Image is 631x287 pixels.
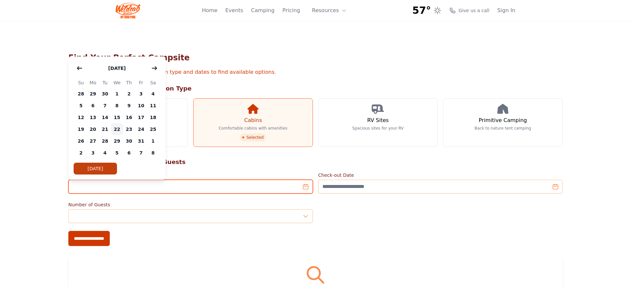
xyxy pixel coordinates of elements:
span: Mo [87,79,99,87]
span: 28 [99,135,111,147]
h3: RV Sites [367,116,388,124]
span: We [111,79,123,87]
label: Number of Guests [68,201,313,208]
span: 26 [75,135,87,147]
a: Primitive Camping Back to nature tent camping [443,98,563,147]
span: 28 [75,88,87,100]
span: 30 [123,135,135,147]
a: Camping [251,7,274,14]
button: [DATE] [102,62,132,75]
span: 25 [147,123,159,135]
p: Spacious sites for your RV [352,126,404,131]
span: 3 [135,88,147,100]
a: Sign In [497,7,515,14]
span: Sa [147,79,159,87]
span: 14 [99,112,111,123]
span: 7 [135,147,147,159]
span: 3 [87,147,99,159]
span: 11 [147,100,159,112]
span: 24 [135,123,147,135]
span: 6 [87,100,99,112]
a: Events [225,7,243,14]
span: 18 [147,112,159,123]
span: Th [123,79,135,87]
span: 5 [111,147,123,159]
span: 30 [99,88,111,100]
h3: Primitive Camping [479,116,527,124]
a: Cabins Comfortable cabins with amenities Selected [193,98,313,147]
span: 12 [75,112,87,123]
span: 4 [147,88,159,100]
span: 2 [75,147,87,159]
span: 5 [75,100,87,112]
span: 10 [135,100,147,112]
span: 57° [412,5,431,16]
span: 13 [87,112,99,123]
span: 29 [111,135,123,147]
span: Tu [99,79,111,87]
span: 21 [99,123,111,135]
span: 23 [123,123,135,135]
a: Give us a call [449,7,489,14]
span: 19 [75,123,87,135]
p: Comfortable cabins with amenities [219,126,287,131]
img: Wildcat Logo [116,3,140,18]
span: 6 [123,147,135,159]
span: Su [75,79,87,87]
span: 29 [87,88,99,100]
span: 16 [123,112,135,123]
h2: Step 1: Choose Accommodation Type [68,84,563,93]
span: 2 [123,88,135,100]
a: Home [202,7,217,14]
span: Selected [240,133,266,141]
span: 8 [111,100,123,112]
h3: Cabins [244,116,262,124]
span: 9 [123,100,135,112]
span: Fr [135,79,147,87]
span: 1 [111,88,123,100]
span: Give us a call [458,7,489,14]
button: Resources [308,4,351,17]
span: 27 [87,135,99,147]
span: 1 [147,135,159,147]
p: Back to nature tent camping [475,126,531,131]
p: Select your preferred accommodation type and dates to find available options. [68,68,563,76]
span: 8 [147,147,159,159]
h1: Find Your Perfect Campsite [68,52,563,63]
h2: Step 2: Select Your Dates & Guests [68,157,563,167]
span: 31 [135,135,147,147]
a: RV Sites Spacious sites for your RV [318,98,438,147]
span: 20 [87,123,99,135]
label: Check-in Date [68,172,313,178]
button: [DATE] [74,163,117,174]
span: 15 [111,112,123,123]
span: 4 [99,147,111,159]
span: 22 [111,123,123,135]
label: Check-out Date [318,172,563,178]
span: 17 [135,112,147,123]
a: Pricing [282,7,300,14]
span: 7 [99,100,111,112]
